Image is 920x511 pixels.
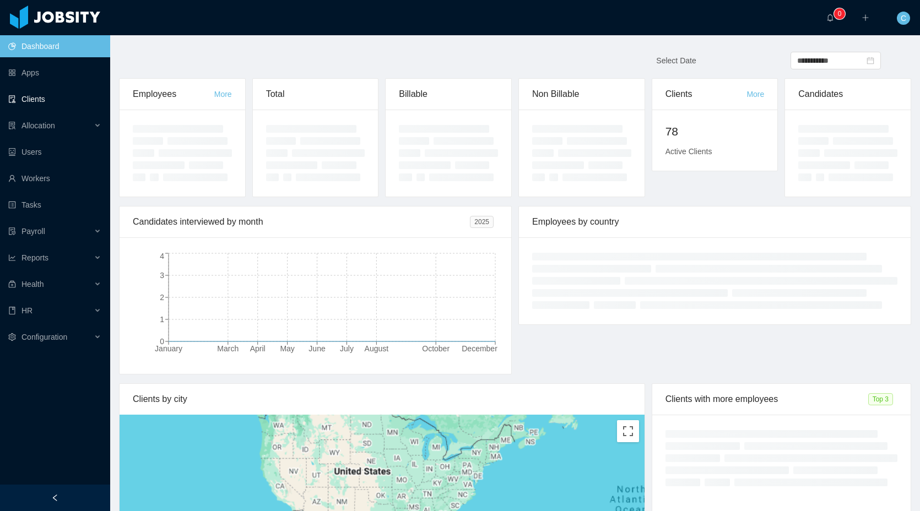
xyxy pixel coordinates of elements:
[665,147,712,156] span: Active Clients
[21,121,55,130] span: Allocation
[21,333,67,341] span: Configuration
[8,35,101,57] a: icon: pie-chartDashboard
[8,62,101,84] a: icon: appstoreApps
[217,344,239,353] tspan: March
[133,79,214,110] div: Employees
[250,344,266,353] tspan: April
[133,206,470,237] div: Candidates interviewed by month
[266,79,365,110] div: Total
[470,216,494,228] span: 2025
[868,393,893,405] span: Top 3
[8,194,101,216] a: icon: profileTasks
[665,123,765,140] h2: 78
[862,14,869,21] i: icon: plus
[462,344,497,353] tspan: December
[21,280,44,289] span: Health
[160,252,164,260] tspan: 4
[532,206,897,237] div: Employees by country
[214,90,232,99] a: More
[8,88,101,110] a: icon: auditClients
[617,420,639,442] button: Toggle fullscreen view
[834,8,845,19] sup: 0
[8,141,101,163] a: icon: robotUsers
[340,344,354,353] tspan: July
[8,254,16,262] i: icon: line-chart
[8,122,16,129] i: icon: solution
[901,12,906,25] span: C
[160,337,164,346] tspan: 0
[867,57,874,64] i: icon: calendar
[160,293,164,302] tspan: 2
[798,79,897,110] div: Candidates
[656,56,696,65] span: Select Date
[133,384,631,415] div: Clients by city
[21,253,48,262] span: Reports
[160,315,164,324] tspan: 1
[21,227,45,236] span: Payroll
[665,384,868,415] div: Clients with more employees
[665,79,747,110] div: Clients
[532,79,631,110] div: Non Billable
[280,344,294,353] tspan: May
[365,344,389,353] tspan: August
[746,90,764,99] a: More
[399,79,498,110] div: Billable
[8,280,16,288] i: icon: medicine-box
[8,333,16,341] i: icon: setting
[826,14,834,21] i: icon: bell
[8,307,16,314] i: icon: book
[422,344,450,353] tspan: October
[8,227,16,235] i: icon: file-protect
[21,306,33,315] span: HR
[309,344,326,353] tspan: June
[160,271,164,280] tspan: 3
[8,167,101,189] a: icon: userWorkers
[155,344,182,353] tspan: January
